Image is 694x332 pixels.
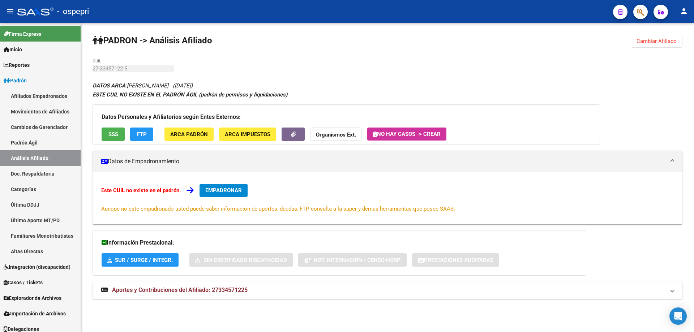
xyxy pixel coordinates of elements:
[102,128,125,141] button: SSS
[225,131,270,138] span: ARCA Impuestos
[200,184,248,197] button: EMPADRONAR
[637,38,677,44] span: Cambiar Afiliado
[314,257,401,263] span: Not. Internacion / Censo Hosp.
[93,82,168,89] span: [PERSON_NAME]
[93,91,287,98] strong: ESTE CUIL NO EXISTE EN EL PADRÓN ÁGIL (padrón de permisos y liquidaciones)
[108,131,118,138] span: SSS
[316,131,356,138] strong: Organismos Ext.
[4,310,66,318] span: Importación de Archivos
[6,7,14,16] mat-icon: menu
[373,131,441,137] span: No hay casos -> Crear
[102,253,179,267] button: SUR / SURGE / INTEGR.
[4,279,43,286] span: Casos / Tickets
[412,253,499,267] button: Prestaciones Auditadas
[101,187,181,194] strong: Este CUIL no existe en el padrón.
[101,206,455,212] span: Aunque no esté empadronado usted puede saber información de aportes, deudas, FTP, consulta a la s...
[93,35,212,46] strong: PADRON -> Análisis Afiliado
[205,187,242,194] span: EMPADRONAR
[4,263,70,271] span: Integración (discapacidad)
[424,257,493,263] span: Prestaciones Auditadas
[57,4,89,20] span: - ospepri
[164,128,214,141] button: ARCA Padrón
[367,128,446,141] button: No hay casos -> Crear
[137,131,147,138] span: FTP
[669,307,687,325] div: Open Intercom Messenger
[93,281,682,299] mat-expansion-panel-header: Aportes y Contribuciones del Afiliado: 27334571225
[130,128,153,141] button: FTP
[93,82,127,89] strong: DATOS ARCA:
[631,35,682,48] button: Cambiar Afiliado
[680,7,688,16] mat-icon: person
[204,257,287,263] span: Sin Certificado Discapacidad
[173,82,193,89] span: ([DATE])
[4,46,22,53] span: Inicio
[189,253,293,267] button: Sin Certificado Discapacidad
[102,238,577,248] h3: Información Prestacional:
[4,30,41,38] span: Firma Express
[4,294,61,302] span: Explorador de Archivos
[4,77,27,85] span: Padrón
[93,151,682,172] mat-expansion-panel-header: Datos de Empadronamiento
[4,61,30,69] span: Reportes
[101,158,665,165] mat-panel-title: Datos de Empadronamiento
[93,172,682,224] div: Datos de Empadronamiento
[170,131,208,138] span: ARCA Padrón
[115,257,173,263] span: SUR / SURGE / INTEGR.
[310,128,362,141] button: Organismos Ext.
[298,253,407,267] button: Not. Internacion / Censo Hosp.
[102,112,591,122] h3: Datos Personales y Afiliatorios según Entes Externos:
[112,286,248,293] span: Aportes y Contribuciones del Afiliado: 27334571225
[219,128,276,141] button: ARCA Impuestos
